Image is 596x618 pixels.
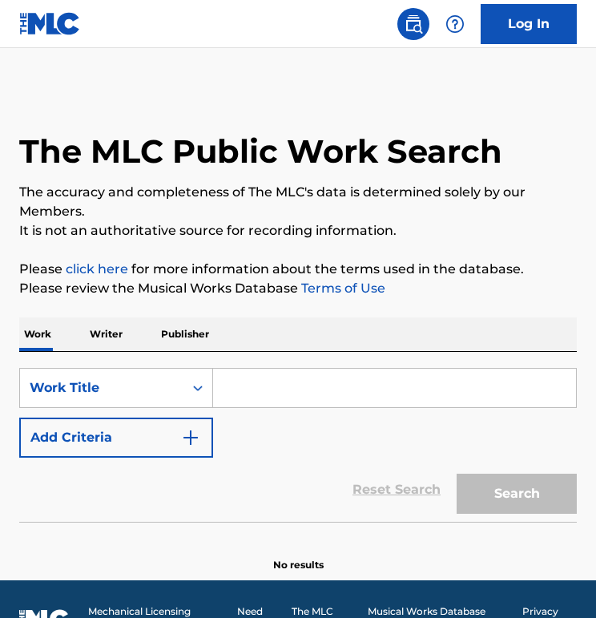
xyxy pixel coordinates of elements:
[19,12,81,35] img: MLC Logo
[19,279,577,298] p: Please review the Musical Works Database
[85,317,127,351] p: Writer
[19,131,502,172] h1: The MLC Public Work Search
[19,221,577,240] p: It is not an authoritative source for recording information.
[445,14,465,34] img: help
[181,428,200,447] img: 9d2ae6d4665cec9f34b9.svg
[397,8,429,40] a: Public Search
[19,418,213,458] button: Add Criteria
[273,539,324,572] p: No results
[19,260,577,279] p: Please for more information about the terms used in the database.
[298,281,385,296] a: Terms of Use
[404,14,423,34] img: search
[439,8,471,40] div: Help
[66,261,128,277] a: click here
[481,4,577,44] a: Log In
[156,317,214,351] p: Publisher
[30,378,174,398] div: Work Title
[19,368,577,522] form: Search Form
[19,317,56,351] p: Work
[516,541,596,618] iframe: Chat Widget
[19,183,577,221] p: The accuracy and completeness of The MLC's data is determined solely by our Members.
